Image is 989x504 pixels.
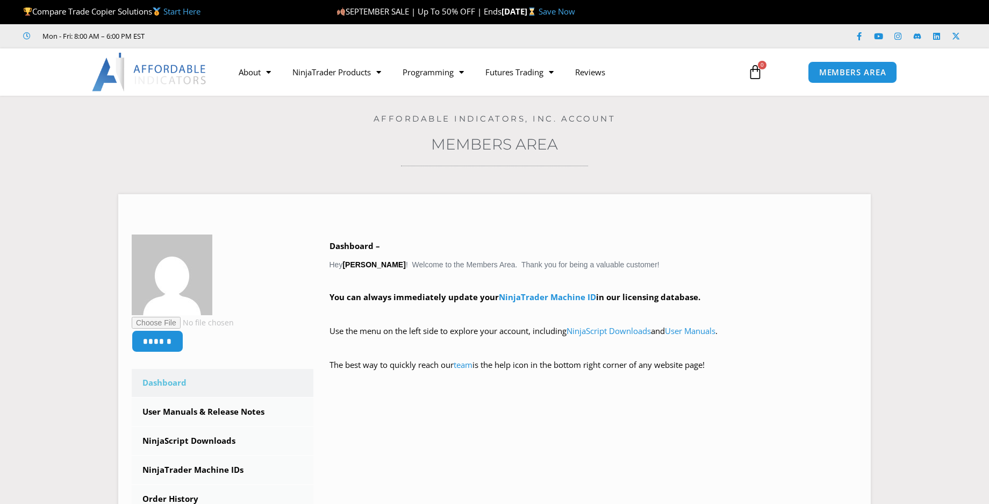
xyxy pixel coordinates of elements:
[392,60,475,84] a: Programming
[23,6,200,17] span: Compare Trade Copier Solutions
[329,240,380,251] b: Dashboard –
[431,135,558,153] a: Members Area
[282,60,392,84] a: NinjaTrader Products
[163,6,200,17] a: Start Here
[732,56,779,88] a: 0
[539,6,575,17] a: Save Now
[132,369,313,397] a: Dashboard
[24,8,32,16] img: 🏆
[564,60,616,84] a: Reviews
[40,30,145,42] span: Mon - Fri: 8:00 AM – 6:00 PM EST
[329,239,858,388] div: Hey ! Welcome to the Members Area. Thank you for being a valuable customer!
[501,6,539,17] strong: [DATE]
[499,292,596,302] a: NinjaTrader Machine ID
[758,61,766,69] span: 0
[132,235,212,315] img: 1533cb7a93e4ac4bdf0ea664522b52852cbdb75968c771fde2ee8b09c8ef6384
[329,292,700,302] strong: You can always immediately update your in our licensing database.
[92,53,207,91] img: LogoAI | Affordable Indicators – NinjaTrader
[160,31,321,41] iframe: Customer reviews powered by Trustpilot
[454,359,472,370] a: team
[228,60,735,84] nav: Menu
[132,456,313,484] a: NinjaTrader Machine IDs
[329,358,858,388] p: The best way to quickly reach our is the help icon in the bottom right corner of any website page!
[342,260,405,269] strong: [PERSON_NAME]
[374,113,616,124] a: Affordable Indicators, Inc. Account
[228,60,282,84] a: About
[337,8,345,16] img: 🍂
[665,325,715,336] a: User Manuals
[153,8,161,16] img: 🥇
[132,427,313,455] a: NinjaScript Downloads
[329,324,858,354] p: Use the menu on the left side to explore your account, including and .
[132,398,313,426] a: User Manuals & Release Notes
[336,6,501,17] span: SEPTEMBER SALE | Up To 50% OFF | Ends
[819,68,886,76] span: MEMBERS AREA
[808,61,898,83] a: MEMBERS AREA
[475,60,564,84] a: Futures Trading
[528,8,536,16] img: ⌛
[567,325,651,336] a: NinjaScript Downloads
